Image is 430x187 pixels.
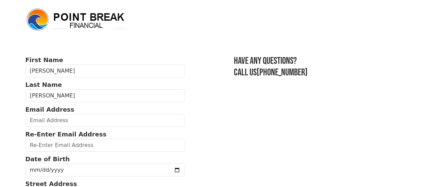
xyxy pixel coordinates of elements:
[25,114,185,127] input: Email Address
[25,106,74,113] strong: Email Address
[257,67,308,78] a: [PHONE_NUMBER]
[25,56,63,63] strong: First Name
[25,139,185,152] input: Re-Enter Email Address
[25,89,185,102] input: Last Name
[25,155,70,163] strong: Date of Birth
[25,7,127,32] img: logo.png
[234,55,405,67] h3: Have any questions?
[25,131,107,138] strong: Re-Enter Email Address
[25,81,62,88] strong: Last Name
[25,64,185,77] input: First Name
[234,67,405,78] h3: Call us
